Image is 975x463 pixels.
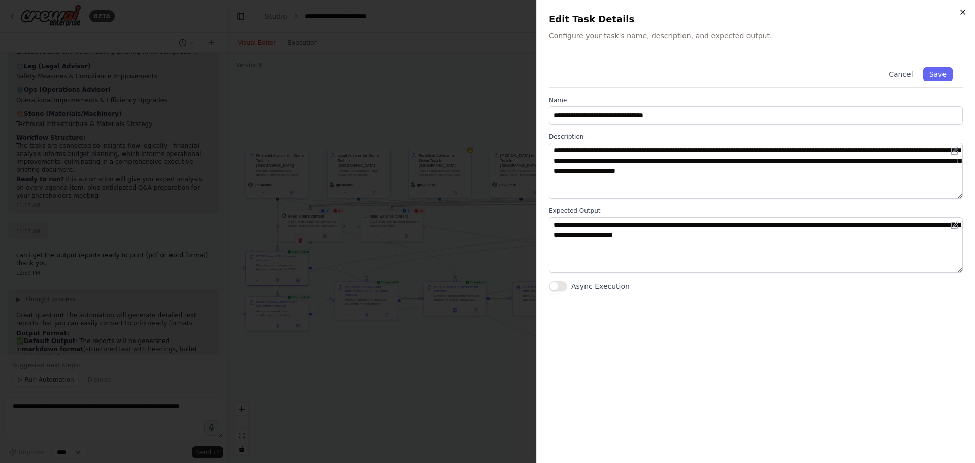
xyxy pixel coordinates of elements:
button: Open in editor [949,145,961,157]
button: Save [923,67,953,81]
label: Expected Output [549,207,963,215]
button: Cancel [883,67,919,81]
label: Description [549,133,963,141]
label: Name [549,96,963,104]
p: Configure your task's name, description, and expected output. [549,30,963,41]
h2: Edit Task Details [549,12,963,26]
button: Open in editor [949,219,961,231]
label: Async Execution [571,281,630,291]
